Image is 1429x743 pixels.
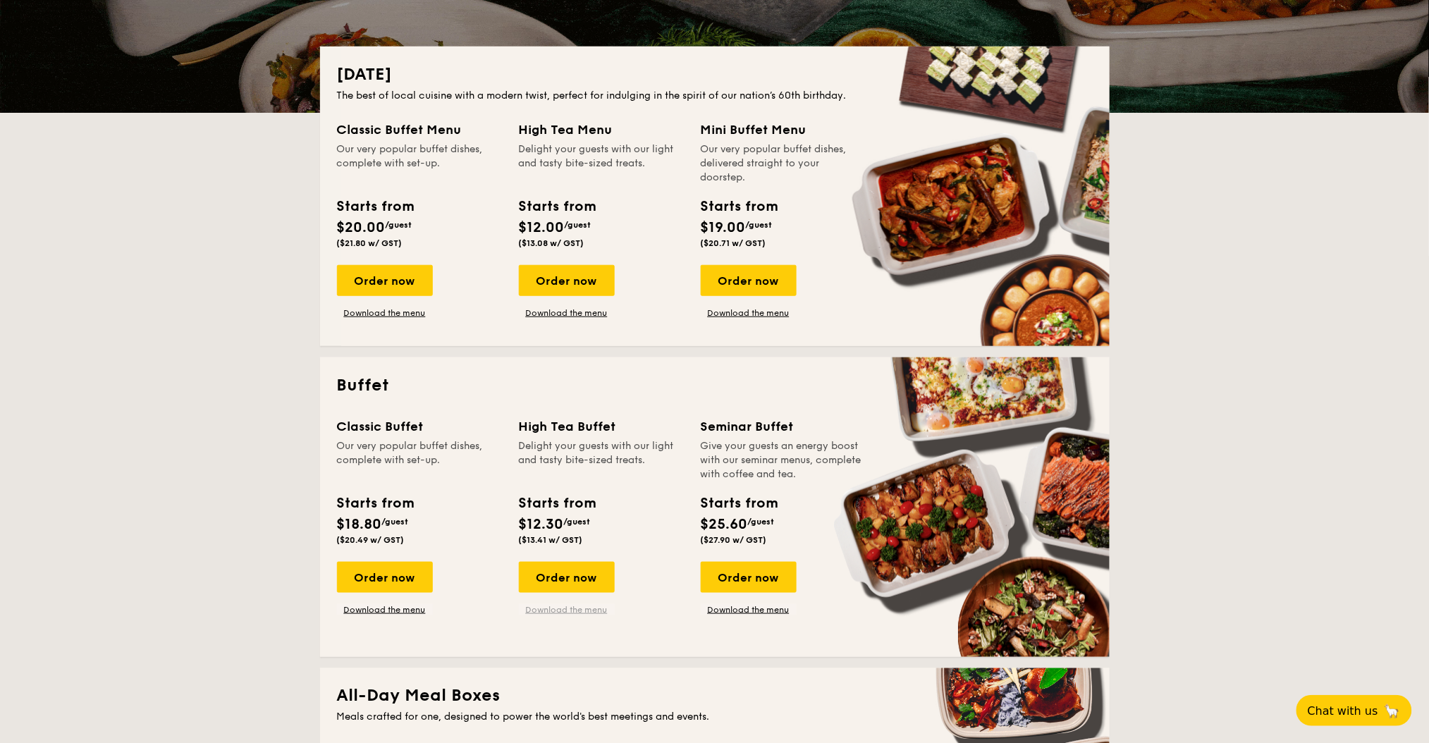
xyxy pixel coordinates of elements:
span: /guest [748,517,775,527]
div: Meals crafted for one, designed to power the world's best meetings and events. [337,711,1093,725]
div: Order now [519,265,615,296]
span: Chat with us [1308,704,1378,718]
div: Seminar Buffet [701,417,866,436]
span: ($13.08 w/ GST) [519,238,584,248]
div: Starts from [337,196,414,217]
a: Download the menu [337,604,433,615]
div: Give your guests an energy boost with our seminar menus, complete with coffee and tea. [701,439,866,481]
span: $12.30 [519,516,564,533]
div: Classic Buffet Menu [337,120,502,140]
h2: All-Day Meal Boxes [337,685,1093,708]
span: ($13.41 w/ GST) [519,535,583,545]
span: ($27.90 w/ GST) [701,535,767,545]
div: Delight your guests with our light and tasty bite-sized treats. [519,142,684,185]
a: Download the menu [337,307,433,319]
div: High Tea Buffet [519,417,684,436]
div: Mini Buffet Menu [701,120,866,140]
a: Download the menu [519,307,615,319]
span: ($20.49 w/ GST) [337,535,405,545]
span: ($20.71 w/ GST) [701,238,766,248]
div: The best of local cuisine with a modern twist, perfect for indulging in the spirit of our nation’... [337,89,1093,103]
span: /guest [564,517,591,527]
div: Starts from [701,196,778,217]
span: 🦙 [1384,703,1401,719]
span: $12.00 [519,219,565,236]
div: Classic Buffet [337,417,502,436]
button: Chat with us🦙 [1296,695,1412,726]
span: /guest [565,220,591,230]
span: ($21.80 w/ GST) [337,238,403,248]
a: Download the menu [519,604,615,615]
span: $25.60 [701,516,748,533]
div: Order now [701,562,797,593]
div: Starts from [519,196,596,217]
span: /guest [382,517,409,527]
div: Delight your guests with our light and tasty bite-sized treats. [519,439,684,481]
div: High Tea Menu [519,120,684,140]
div: Starts from [519,493,596,514]
a: Download the menu [701,307,797,319]
h2: [DATE] [337,63,1093,86]
div: Our very popular buffet dishes, delivered straight to your doorstep. [701,142,866,185]
a: Download the menu [701,604,797,615]
h2: Buffet [337,374,1093,397]
div: Starts from [337,493,414,514]
div: Order now [519,562,615,593]
div: Order now [337,265,433,296]
div: Starts from [701,493,778,514]
div: Order now [337,562,433,593]
div: Order now [701,265,797,296]
span: $20.00 [337,219,386,236]
div: Our very popular buffet dishes, complete with set-up. [337,439,502,481]
span: /guest [386,220,412,230]
span: $19.00 [701,219,746,236]
div: Our very popular buffet dishes, complete with set-up. [337,142,502,185]
span: $18.80 [337,516,382,533]
span: /guest [746,220,773,230]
